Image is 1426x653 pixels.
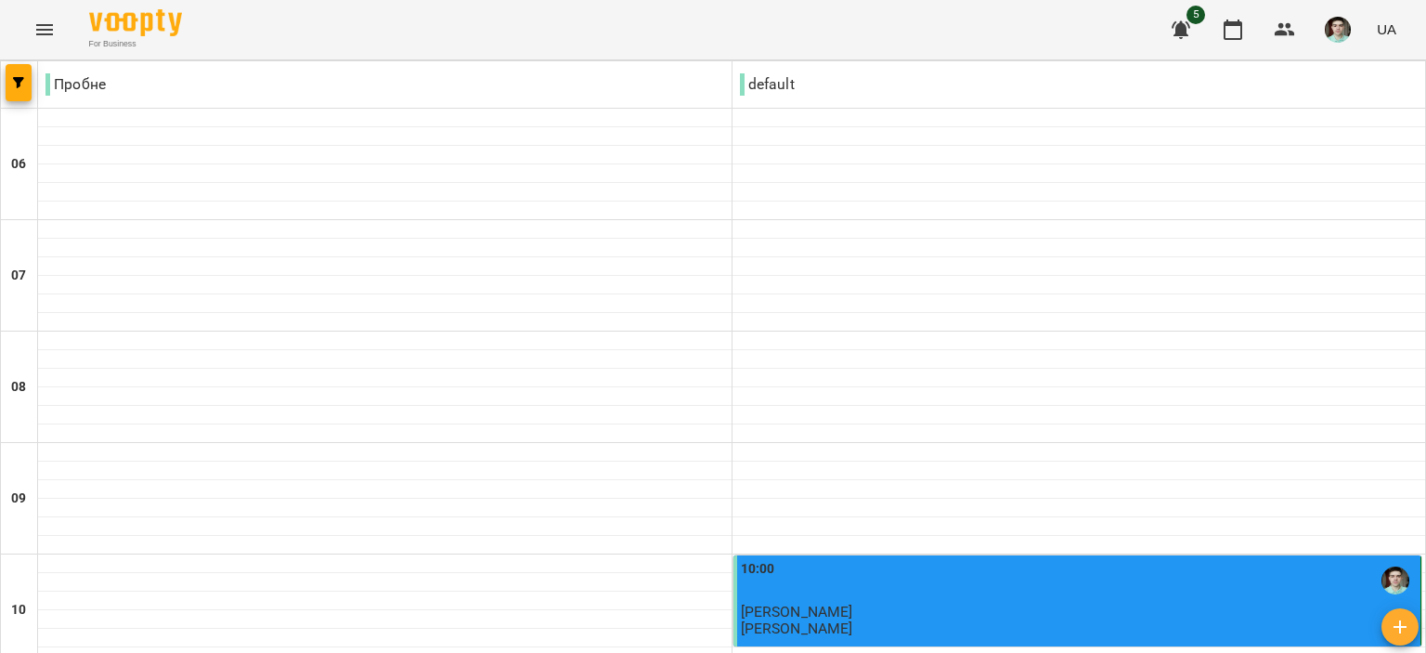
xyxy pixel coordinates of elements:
span: UA [1377,20,1396,39]
p: default [740,73,795,96]
p: Пробне [45,73,106,96]
h6: 10 [11,600,26,620]
button: Menu [22,7,67,52]
p: [PERSON_NAME] [741,620,853,636]
button: Створити урок [1381,608,1419,646]
img: Андрушко Артем Олександрович [1381,567,1409,594]
label: 10:00 [741,559,775,580]
h6: 08 [11,377,26,398]
span: [PERSON_NAME] [741,603,853,620]
span: 5 [1186,6,1205,24]
h6: 07 [11,266,26,286]
button: UA [1369,12,1404,46]
span: For Business [89,38,182,50]
h6: 09 [11,489,26,509]
h6: 06 [11,154,26,175]
img: 8482cb4e613eaef2b7d25a10e2b5d949.jpg [1325,17,1351,43]
img: Voopty Logo [89,9,182,36]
